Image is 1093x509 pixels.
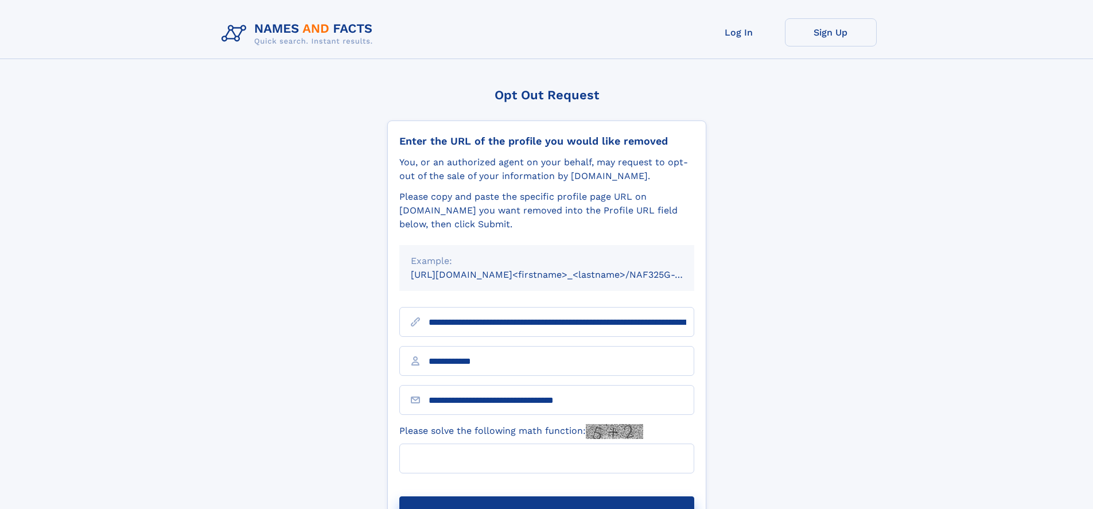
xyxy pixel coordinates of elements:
[411,254,683,268] div: Example:
[387,88,706,102] div: Opt Out Request
[399,424,643,439] label: Please solve the following math function:
[399,135,694,147] div: Enter the URL of the profile you would like removed
[411,269,716,280] small: [URL][DOMAIN_NAME]<firstname>_<lastname>/NAF325G-xxxxxxxx
[399,156,694,183] div: You, or an authorized agent on your behalf, may request to opt-out of the sale of your informatio...
[217,18,382,49] img: Logo Names and Facts
[693,18,785,46] a: Log In
[399,190,694,231] div: Please copy and paste the specific profile page URL on [DOMAIN_NAME] you want removed into the Pr...
[785,18,877,46] a: Sign Up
